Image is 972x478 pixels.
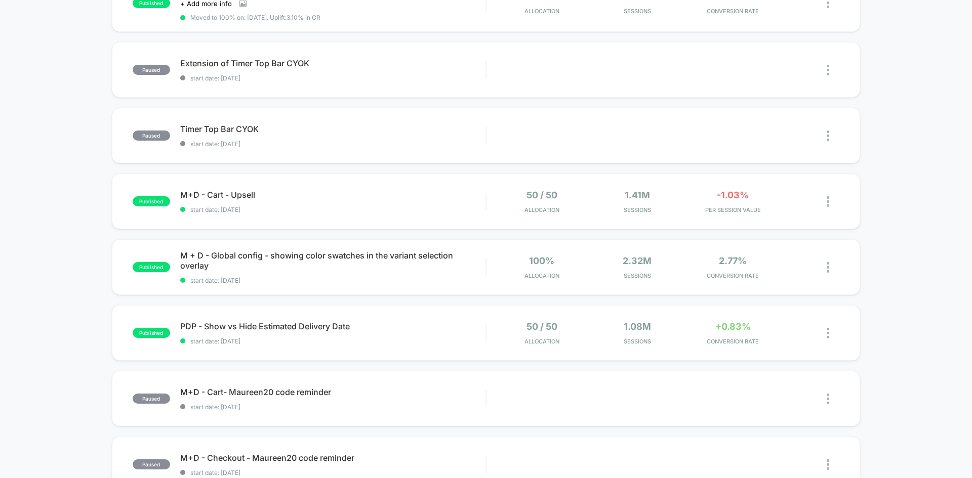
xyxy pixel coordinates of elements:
span: -1.03% [717,190,749,200]
img: close [827,459,829,470]
span: start date: [DATE] [180,277,485,284]
span: published [133,196,170,206]
span: paused [133,65,170,75]
span: published [133,328,170,338]
span: 1.08M [624,321,651,332]
span: +0.83% [715,321,751,332]
span: Sessions [592,206,683,213]
span: CONVERSION RATE [687,272,778,279]
span: 100% [529,255,554,266]
span: Extension of Timer Top Bar CYOK [180,58,485,68]
span: 2.32M [623,255,652,266]
span: 50 / 50 [526,190,557,200]
span: start date: [DATE] [180,206,485,213]
span: 2.77% [719,255,747,266]
span: paused [133,394,170,404]
span: Moved to 100% on: [DATE] . Uplift: 3.10% in CR [190,14,320,21]
img: close [827,394,829,404]
img: close [827,196,829,207]
span: PDP - Show vs Hide Estimated Delivery Date [180,321,485,331]
span: Timer Top Bar CYOK [180,124,485,134]
img: close [827,328,829,338]
span: start date: [DATE] [180,469,485,476]
span: start date: [DATE] [180,74,485,82]
span: M+D - Cart - Upsell [180,190,485,200]
img: close [827,131,829,141]
span: start date: [DATE] [180,403,485,411]
span: Allocation [524,272,559,279]
span: M + D - Global config - showing color swatches in the variant selection overlay [180,250,485,271]
span: Allocation [524,338,559,345]
img: close [827,262,829,273]
span: start date: [DATE] [180,140,485,148]
span: 50 / 50 [526,321,557,332]
span: Sessions [592,338,683,345]
span: paused [133,459,170,469]
span: PER SESSION VALUE [687,206,778,213]
img: close [827,65,829,75]
span: CONVERSION RATE [687,8,778,15]
span: M+D - Checkout - Maureen20 code reminder [180,453,485,463]
span: M+D - Cart- Maureen20 code reminder [180,387,485,397]
span: start date: [DATE] [180,337,485,345]
span: Allocation [524,8,559,15]
span: Allocation [524,206,559,213]
span: published [133,262,170,272]
span: CONVERSION RATE [687,338,778,345]
span: Sessions [592,272,683,279]
span: Sessions [592,8,683,15]
span: 1.41M [625,190,650,200]
span: paused [133,131,170,141]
